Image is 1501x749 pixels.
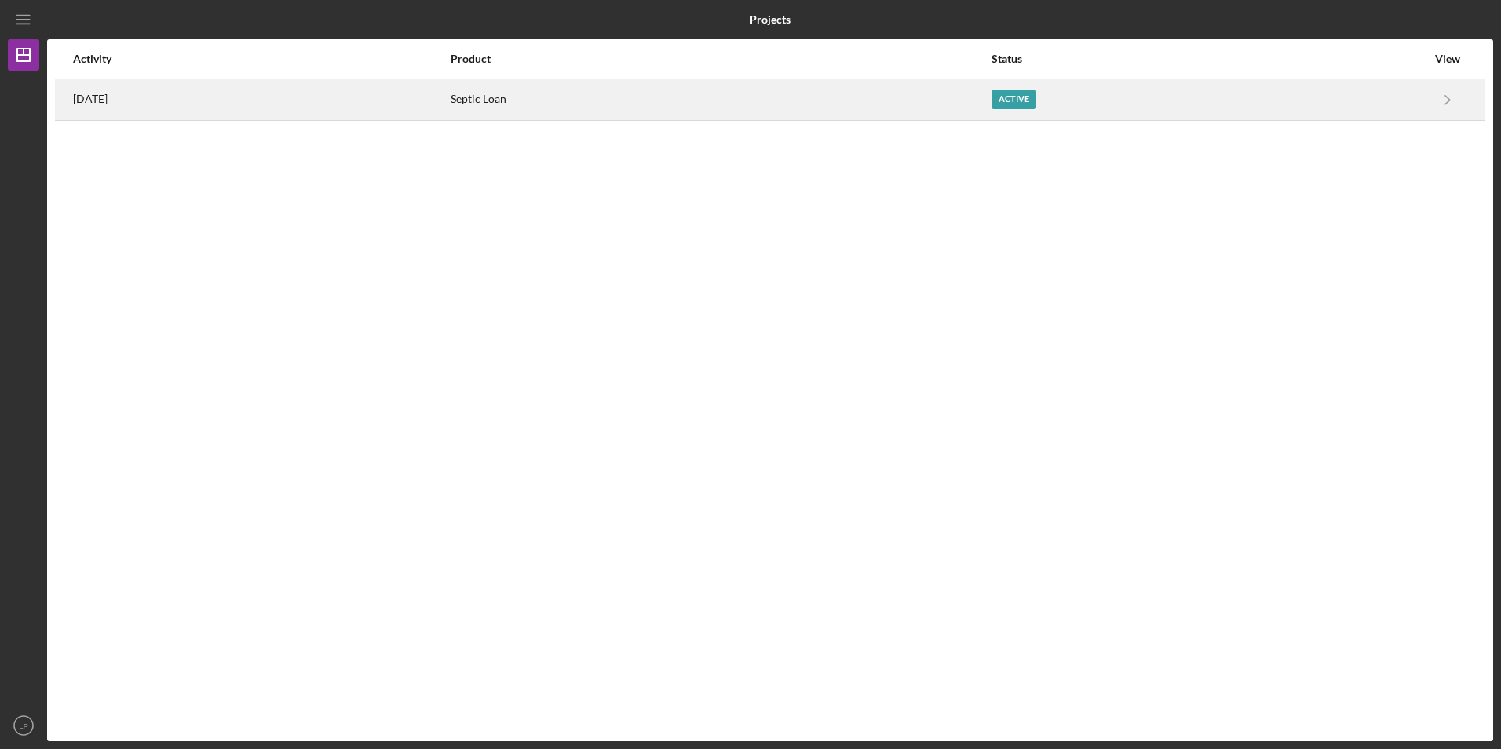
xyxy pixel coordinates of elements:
[992,90,1036,109] div: Active
[750,13,791,26] b: Projects
[19,722,28,730] text: LP
[1428,53,1467,65] div: View
[8,710,39,741] button: LP
[451,80,990,119] div: Septic Loan
[451,53,990,65] div: Product
[73,93,108,105] time: 2025-07-25 15:03
[73,53,449,65] div: Activity
[992,53,1426,65] div: Status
